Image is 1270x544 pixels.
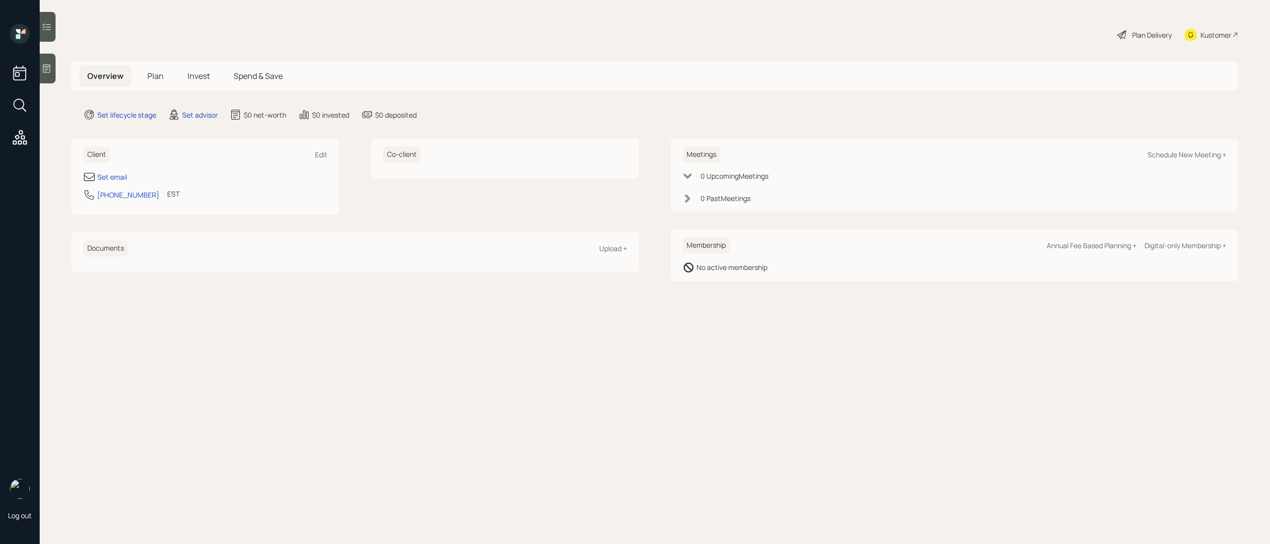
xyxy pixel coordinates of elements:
[167,189,180,199] div: EST
[147,70,164,81] span: Plan
[375,110,417,120] div: $0 deposited
[1047,241,1137,250] div: Annual Fee Based Planning +
[697,262,767,272] div: No active membership
[87,70,124,81] span: Overview
[599,244,627,253] div: Upload +
[188,70,210,81] span: Invest
[700,193,751,204] div: 0 Past Meeting s
[97,110,156,120] div: Set lifecycle stage
[83,146,110,163] h6: Client
[1132,30,1172,40] div: Plan Delivery
[244,110,286,120] div: $0 net-worth
[312,110,349,120] div: $0 invested
[97,190,159,200] div: [PHONE_NUMBER]
[1147,150,1226,159] div: Schedule New Meeting +
[83,240,128,257] h6: Documents
[383,146,421,163] h6: Co-client
[315,150,327,159] div: Edit
[182,110,218,120] div: Set advisor
[8,511,32,520] div: Log out
[10,479,30,499] img: retirable_logo.png
[1144,241,1226,250] div: Digital-only Membership +
[1201,30,1231,40] div: Kustomer
[683,237,730,254] h6: Membership
[700,171,768,181] div: 0 Upcoming Meeting s
[234,70,283,81] span: Spend & Save
[683,146,720,163] h6: Meetings
[97,172,127,182] div: Set email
